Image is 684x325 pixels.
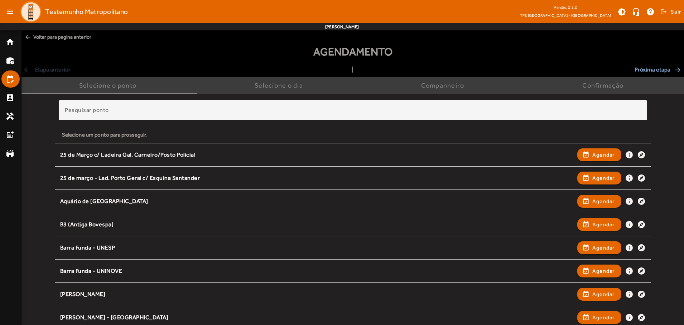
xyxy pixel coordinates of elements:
span: Agendar [592,290,615,299]
mat-icon: explore [637,174,646,182]
img: Logo TPE [20,1,42,23]
mat-icon: explore [637,151,646,159]
mat-icon: explore [637,313,646,322]
div: 25 de Março c/ Ladeira Gal. Carneiro/Posto Policial [60,151,574,159]
div: Confirmação [582,82,626,89]
span: Agendamento [313,44,392,60]
mat-label: Pesquisar ponto [65,107,109,113]
div: Selecione um ponto para prosseguir. [62,131,644,139]
span: TPE [GEOGRAPHIC_DATA] - [GEOGRAPHIC_DATA] [520,12,611,19]
a: Testemunho Metropolitano [17,1,128,23]
button: Agendar [577,241,621,254]
button: Agendar [577,218,621,231]
span: Agendar [592,267,615,275]
span: | [352,65,353,74]
button: Agendar [577,265,621,277]
mat-icon: handyman [6,112,14,120]
div: [PERSON_NAME] - [GEOGRAPHIC_DATA] [60,314,574,321]
mat-icon: explore [637,220,646,229]
button: Agendar [577,172,621,184]
span: Agendar [592,243,615,252]
div: Selecione o ponto [79,82,139,89]
mat-icon: info [625,313,634,322]
mat-icon: home [6,38,14,46]
button: Agendar [577,288,621,301]
span: Agendar [592,220,615,229]
div: Selecione o dia [255,82,306,89]
mat-icon: info [625,243,634,252]
mat-icon: stadium [6,149,14,158]
span: Próxima etapa [635,65,683,74]
mat-icon: arrow_back [24,34,32,41]
mat-icon: arrow_forward [674,66,683,73]
button: Sair [659,6,681,17]
div: [PERSON_NAME] [60,291,574,298]
div: B3 (Antiga Bovespa) [60,221,574,228]
span: Agendar [592,151,615,159]
button: Agendar [577,195,621,208]
mat-icon: info [625,220,634,229]
span: Voltar para pagina anterior [21,30,684,44]
div: Versão: 2.2.2 [520,3,611,12]
div: Companheiro [421,82,467,89]
button: Agendar [577,311,621,324]
mat-icon: info [625,290,634,299]
mat-icon: post_add [6,131,14,139]
mat-icon: info [625,174,634,182]
mat-icon: info [625,151,634,159]
mat-icon: explore [637,267,646,275]
mat-icon: explore [637,290,646,299]
span: Agendar [592,197,615,206]
button: Agendar [577,148,621,161]
div: Barra Funda - UNINOVE [60,267,574,275]
div: 25 de março - Lad. Porto Geral c/ Esquina Santander [60,174,574,182]
mat-icon: menu [3,5,17,19]
mat-icon: edit_calendar [6,75,14,83]
div: Aquário de [GEOGRAPHIC_DATA] [60,198,574,205]
span: Testemunho Metropolitano [45,6,128,18]
mat-icon: explore [637,197,646,206]
div: Barra Funda - UNESP [60,244,574,252]
mat-icon: perm_contact_calendar [6,93,14,102]
mat-icon: info [625,197,634,206]
span: Sair [671,6,681,18]
mat-icon: explore [637,243,646,252]
span: Agendar [592,174,615,182]
span: Agendar [592,313,615,322]
mat-icon: info [625,267,634,275]
mat-icon: work_history [6,56,14,65]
